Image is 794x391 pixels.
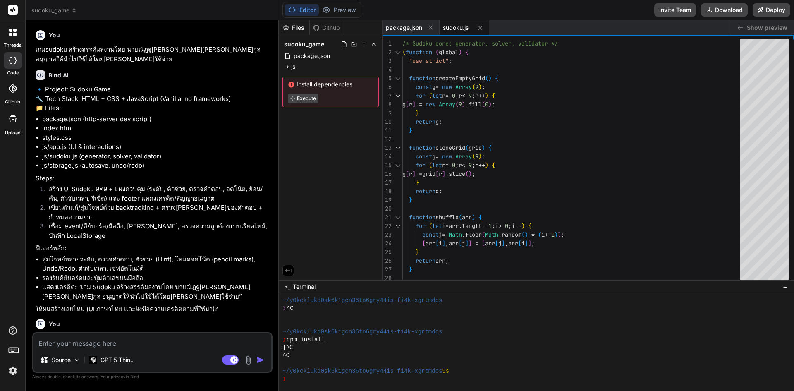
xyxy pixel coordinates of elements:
[42,283,271,301] li: แสดงเครดิต: “เกม Sudoku สร้างสรรค์ผลงานโดย นายณัฏฐ[PERSON_NAME][PERSON_NAME]กุล อนุญาตให้นำไปใช้ไ...
[462,222,482,230] span: length
[383,83,392,91] div: 6
[409,127,412,134] span: }
[528,240,531,247] span: ]
[521,240,525,247] span: i
[465,101,469,108] span: .
[31,6,77,14] span: sudoku_game
[515,222,521,230] span: --
[465,170,469,178] span: (
[469,170,472,178] span: )
[416,161,426,169] span: for
[508,222,512,230] span: ;
[435,170,439,178] span: [
[285,4,319,16] button: Editor
[435,48,439,56] span: (
[409,74,435,82] span: function
[42,222,271,240] li: เชื่อม event/คีย์บอร์ด/มือถือ, [PERSON_NAME], ตรวจความถูกต้องแบบเรียลไทม์, บันทึก LocalStorage
[42,273,271,283] li: รองรับคีย์บอร์ดและปุ่มตัวเลขบนมือถือ
[435,153,439,160] span: =
[439,170,442,178] span: r
[293,283,316,291] span: Terminal
[551,231,555,238] span: 1
[518,240,521,247] span: [
[439,48,459,56] span: global
[426,240,435,247] span: arr
[432,92,442,99] span: let
[288,94,318,103] button: Execute
[442,231,445,238] span: =
[465,144,469,151] span: (
[42,133,271,143] li: styles.css
[475,92,478,99] span: r
[505,240,508,247] span: ,
[485,231,498,238] span: Math
[505,222,508,230] span: 0
[495,240,498,247] span: [
[383,196,392,204] div: 19
[521,222,525,230] span: )
[36,305,271,314] p: ให้ผมสร้างเลยไหม (UI ภาษาไทย และฝังข้อความเครดิตตามที่ให้มา)?
[465,231,482,238] span: floor
[49,320,60,328] h6: You
[383,39,392,48] div: 1
[475,240,478,247] span: =
[256,356,265,364] img: icon
[482,83,485,91] span: ;
[508,240,518,247] span: arr
[282,344,293,352] span: |^C
[383,57,392,65] div: 3
[495,74,498,82] span: {
[282,328,442,336] span: ~/y0kcklukd0sk6k1gcn36to6gry44is-fi4k-xgrtmdqs
[383,213,392,222] div: 21
[475,153,478,160] span: 9
[422,170,435,178] span: grid
[445,240,449,247] span: ,
[498,222,502,230] span: >
[482,144,485,151] span: )
[383,118,392,126] div: 10
[472,153,475,160] span: (
[282,352,289,360] span: ^C
[482,240,485,247] span: [
[409,144,435,151] span: function
[429,92,432,99] span: (
[416,248,419,256] span: }
[89,356,97,364] img: GPT 5 Thinking High
[455,161,459,169] span: ;
[459,92,462,99] span: r
[545,231,548,238] span: +
[492,161,495,169] span: {
[459,240,462,247] span: [
[392,144,403,152] div: Click to collapse the range.
[478,92,485,99] span: ++
[435,187,439,195] span: g
[284,40,324,48] span: sudoku_game
[416,83,432,91] span: const
[462,231,465,238] span: .
[282,305,287,312] span: ❯
[442,92,445,99] span: r
[412,101,416,108] span: ]
[282,375,287,383] span: ❯
[538,231,541,238] span: (
[422,240,426,247] span: [
[288,80,373,89] span: Install dependencies
[383,178,392,187] div: 17
[452,92,455,99] span: 0
[435,83,439,91] span: =
[244,355,253,365] img: attachment
[498,240,502,247] span: j
[42,161,271,170] li: js/storage.js (autosave, undo/redo)
[485,74,488,82] span: (
[492,222,495,230] span: ;
[498,231,502,238] span: .
[455,153,472,160] span: Array
[492,92,495,99] span: {
[386,24,422,32] span: package.json
[502,240,505,247] span: ]
[5,130,21,137] label: Upload
[319,4,359,16] button: Preview
[435,74,485,82] span: createEmptyGrid
[561,231,564,238] span: ;
[525,240,528,247] span: ]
